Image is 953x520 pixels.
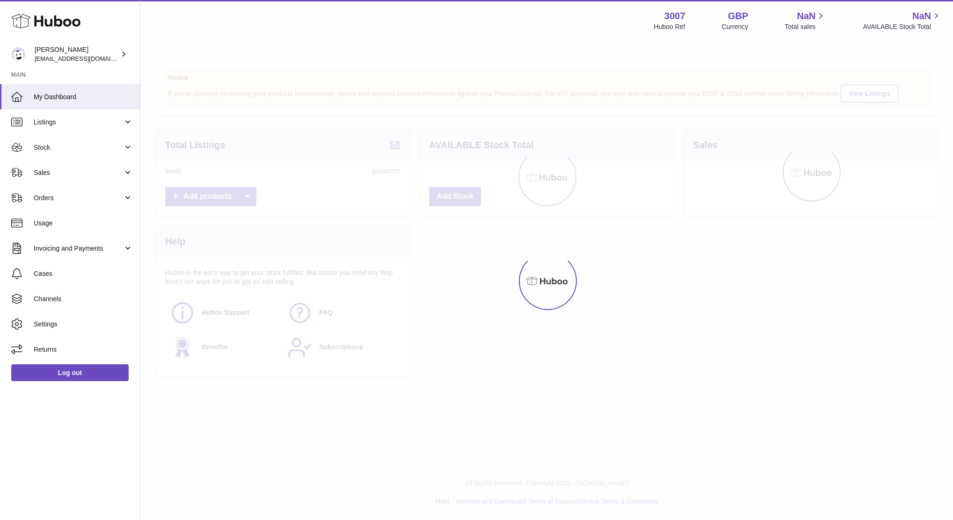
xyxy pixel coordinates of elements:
[35,55,138,62] span: [EMAIL_ADDRESS][DOMAIN_NAME]
[34,143,123,152] span: Stock
[34,168,123,177] span: Sales
[34,345,133,354] span: Returns
[34,93,133,101] span: My Dashboard
[34,118,123,127] span: Listings
[34,295,133,303] span: Channels
[728,10,748,22] strong: GBP
[34,244,123,253] span: Invoicing and Payments
[11,47,25,61] img: bevmay@maysama.com
[785,22,826,31] span: Total sales
[34,269,133,278] span: Cases
[34,219,133,228] span: Usage
[35,45,119,63] div: [PERSON_NAME]
[654,22,685,31] div: Huboo Ref
[34,320,133,329] span: Settings
[863,22,942,31] span: AVAILABLE Stock Total
[912,10,931,22] span: NaN
[34,194,123,202] span: Orders
[11,364,129,381] a: Log out
[863,10,942,31] a: NaN AVAILABLE Stock Total
[722,22,749,31] div: Currency
[664,10,685,22] strong: 3007
[797,10,815,22] span: NaN
[785,10,826,31] a: NaN Total sales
